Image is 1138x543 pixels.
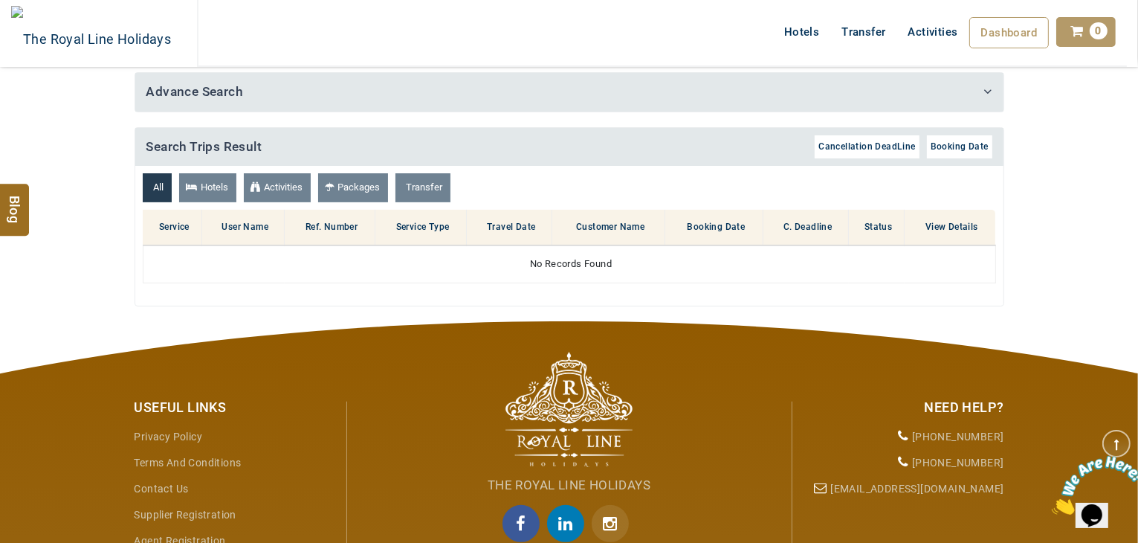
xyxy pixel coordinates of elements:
[773,17,830,47] a: Hotels
[285,210,375,245] th: Ref. Number
[502,505,547,542] a: facebook
[505,352,633,467] img: The Royal Line Holidays
[931,141,989,152] span: Booking Date
[547,505,592,542] a: linkedin
[552,210,665,245] th: Customer Name
[135,431,203,443] a: Privacy Policy
[592,505,636,542] a: Instagram
[135,483,189,495] a: Contact Us
[11,6,171,62] img: The Royal Line Holidays
[467,210,552,245] th: Travel Date
[1090,22,1108,39] span: 0
[135,457,242,469] a: Terms and Conditions
[143,210,202,245] th: Service
[135,128,1003,167] h4: Search Trips Result
[244,173,311,202] a: Activities
[375,210,467,245] th: Service Type
[135,509,236,521] a: Supplier Registration
[395,173,450,202] a: Transfer
[179,173,236,202] a: Hotels
[804,398,1004,417] div: Need Help?
[830,17,896,47] a: Transfer
[1056,17,1116,47] a: 0
[143,173,172,202] a: All
[318,173,388,202] a: Packages
[804,450,1004,476] li: [PHONE_NUMBER]
[830,483,1003,495] a: [EMAIL_ADDRESS][DOMAIN_NAME]
[6,6,98,65] img: Chat attention grabber
[5,195,25,208] span: Blog
[665,210,763,245] th: Booking Date
[763,210,849,245] th: C. Deadline
[143,245,995,283] td: No Records Found
[905,210,995,245] th: View Details
[202,210,285,245] th: User Name
[804,424,1004,450] li: [PHONE_NUMBER]
[1046,450,1138,521] iframe: chat widget
[818,141,915,152] span: Cancellation DeadLine
[849,210,905,245] th: Status
[981,26,1038,39] span: Dashboard
[897,17,969,47] a: Activities
[488,478,650,492] span: The Royal Line Holidays
[135,398,335,417] div: Useful Links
